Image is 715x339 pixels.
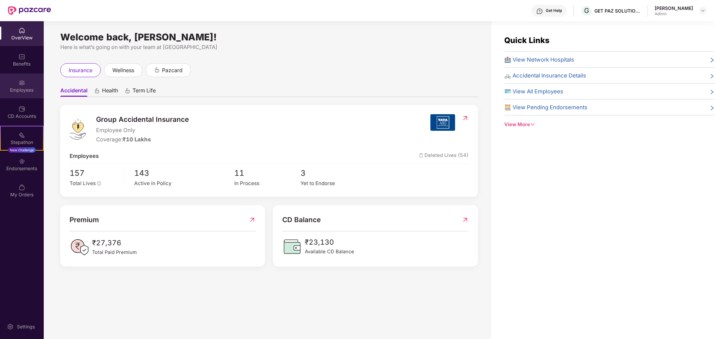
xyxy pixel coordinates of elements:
[305,237,354,248] span: ₹23,130
[70,119,86,140] img: logo
[546,8,562,13] div: Get Help
[709,88,715,96] span: right
[102,87,118,97] span: Health
[19,184,25,191] img: svg+xml;base64,PHN2ZyBpZD0iTXlfT3JkZXJzIiBkYXRhLW5hbWU9Ik15IE9yZGVycyIgeG1sbnM9Imh0dHA6Ly93d3cudz...
[709,57,715,64] span: right
[60,87,87,97] span: Accidental
[655,5,693,11] div: [PERSON_NAME]
[505,71,586,80] span: 🚲 Accidental Insurance Details
[135,179,234,187] div: Active in Policy
[655,11,693,17] div: Admin
[19,158,25,165] img: svg+xml;base64,PHN2ZyBpZD0iRW5kb3JzZW1lbnRzIiB4bWxucz0iaHR0cDovL3d3dy53My5vcmcvMjAwMC9zdmciIHdpZH...
[282,237,302,257] img: CDBalanceIcon
[94,88,100,94] div: animation
[92,249,137,256] span: Total Paid Premium
[19,27,25,34] img: svg+xml;base64,PHN2ZyBpZD0iSG9tZSIgeG1sbnM9Imh0dHA6Ly93d3cudzMub3JnLzIwMDAvc3ZnIiB3aWR0aD0iMjAiIG...
[530,122,535,127] span: down
[305,248,354,256] span: Available CD Balance
[536,8,543,15] img: svg+xml;base64,PHN2ZyBpZD0iSGVscC0zMngzMiIgeG1sbnM9Imh0dHA6Ly93d3cudzMub3JnLzIwMDAvc3ZnIiB3aWR0aD...
[462,215,469,225] img: RedirectIcon
[162,66,183,74] span: pazcard
[96,126,189,134] span: Employee Only
[135,167,234,179] span: 143
[60,43,478,51] div: Here is what’s going on with your team at [GEOGRAPHIC_DATA]
[15,323,37,330] div: Settings
[133,87,156,97] span: Term Life
[69,66,92,74] span: insurance
[112,66,134,74] span: wellness
[70,237,89,257] img: PaidPremiumIcon
[505,35,550,45] span: Quick Links
[282,215,321,225] span: CD Balance
[19,53,25,60] img: svg+xml;base64,PHN2ZyBpZD0iQmVuZWZpdHMiIHhtbG5zPSJodHRwOi8vd3d3LnczLm9yZy8yMDAwL3N2ZyIgd2lkdGg9Ij...
[70,180,96,186] span: Total Lives
[301,179,367,187] div: Yet to Endorse
[92,237,137,248] span: ₹27,376
[125,88,131,94] div: animation
[584,7,589,15] span: G
[8,6,51,15] img: New Pazcare Logo
[700,8,706,13] img: svg+xml;base64,PHN2ZyBpZD0iRHJvcGRvd24tMzJ4MzIiIHhtbG5zPSJodHRwOi8vd3d3LnczLm9yZy8yMDAwL3N2ZyIgd2...
[70,167,120,179] span: 157
[96,135,189,144] div: Coverage:
[8,147,36,153] div: New Challenge
[249,215,256,225] img: RedirectIcon
[462,115,469,121] img: RedirectIcon
[97,181,101,186] span: info-circle
[430,114,455,131] img: insurerIcon
[1,139,43,146] div: Stepathon
[19,106,25,112] img: svg+xml;base64,PHN2ZyBpZD0iQ0RfQWNjb3VudHMiIGRhdGEtbmFtZT0iQ0QgQWNjb3VudHMiIHhtbG5zPSJodHRwOi8vd3...
[19,79,25,86] img: svg+xml;base64,PHN2ZyBpZD0iRW1wbG95ZWVzIiB4bWxucz0iaHR0cDovL3d3dy53My5vcmcvMjAwMC9zdmciIHdpZHRoPS...
[123,136,151,143] span: ₹10 Lakhs
[594,8,641,14] div: GET PAZ SOLUTIONS PRIVATE LIMTED
[60,34,478,40] div: Welcome back, [PERSON_NAME]!
[19,132,25,138] img: svg+xml;base64,PHN2ZyB4bWxucz0iaHR0cDovL3d3dy53My5vcmcvMjAwMC9zdmciIHdpZHRoPSIyMSIgaGVpZ2h0PSIyMC...
[96,114,189,125] span: Group Accidental Insurance
[505,103,588,112] span: 🧮 View Pending Endorsements
[70,215,99,225] span: Premium
[234,179,301,187] div: In Process
[419,153,423,158] img: deleteIcon
[154,67,160,73] div: animation
[301,167,367,179] span: 3
[505,87,564,96] span: 🪪 View All Employees
[709,104,715,112] span: right
[70,152,99,160] span: Employees
[505,121,715,128] div: View More
[234,167,301,179] span: 11
[419,152,469,160] span: Deleted Lives (54)
[709,73,715,80] span: right
[505,55,575,64] span: 🏥 View Network Hospitals
[7,323,14,330] img: svg+xml;base64,PHN2ZyBpZD0iU2V0dGluZy0yMHgyMCIgeG1sbnM9Imh0dHA6Ly93d3cudzMub3JnLzIwMDAvc3ZnIiB3aW...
